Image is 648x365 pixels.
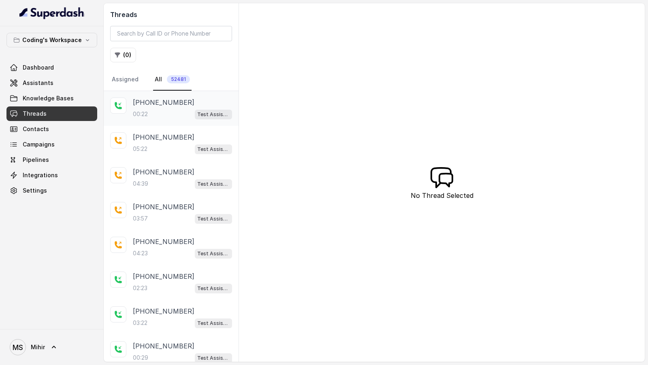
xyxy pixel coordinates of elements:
[133,272,194,281] p: [PHONE_NUMBER]
[133,110,148,118] p: 00:22
[197,180,230,188] p: Test Assistant-3
[133,284,147,292] p: 02:23
[133,306,194,316] p: [PHONE_NUMBER]
[133,202,194,212] p: [PHONE_NUMBER]
[19,6,85,19] img: light.svg
[23,156,49,164] span: Pipelines
[6,183,97,198] a: Settings
[133,98,194,107] p: [PHONE_NUMBER]
[22,35,82,45] p: Coding's Workspace
[133,180,148,188] p: 04:39
[133,237,194,246] p: [PHONE_NUMBER]
[23,171,58,179] span: Integrations
[133,132,194,142] p: [PHONE_NUMBER]
[110,48,136,62] button: (0)
[197,284,230,293] p: Test Assistant-3
[110,69,140,91] a: Assigned
[110,10,232,19] h2: Threads
[13,343,23,352] text: MS
[197,250,230,258] p: Test Assistant-3
[197,354,230,362] p: Test Assistant-3
[6,122,97,136] a: Contacts
[6,336,97,359] a: Mihir
[133,249,148,257] p: 04:23
[133,354,148,362] p: 00:29
[411,191,473,200] p: No Thread Selected
[23,187,47,195] span: Settings
[133,341,194,351] p: [PHONE_NUMBER]
[6,137,97,152] a: Campaigns
[6,153,97,167] a: Pipelines
[197,110,230,119] p: Test Assistant-3
[167,75,190,83] span: 52481
[133,145,147,153] p: 05:22
[23,125,49,133] span: Contacts
[23,94,74,102] span: Knowledge Bases
[153,69,192,91] a: All52481
[133,214,148,223] p: 03:57
[197,215,230,223] p: Test Assistant-3
[197,319,230,327] p: Test Assistant-3
[23,140,55,149] span: Campaigns
[6,76,97,90] a: Assistants
[6,106,97,121] a: Threads
[6,168,97,182] a: Integrations
[23,110,47,118] span: Threads
[31,343,45,351] span: Mihir
[6,33,97,47] button: Coding's Workspace
[133,167,194,177] p: [PHONE_NUMBER]
[110,69,232,91] nav: Tabs
[6,91,97,106] a: Knowledge Bases
[23,79,53,87] span: Assistants
[6,60,97,75] a: Dashboard
[23,64,54,72] span: Dashboard
[133,319,147,327] p: 03:22
[197,145,230,153] p: Test Assistant-3
[110,26,232,41] input: Search by Call ID or Phone Number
